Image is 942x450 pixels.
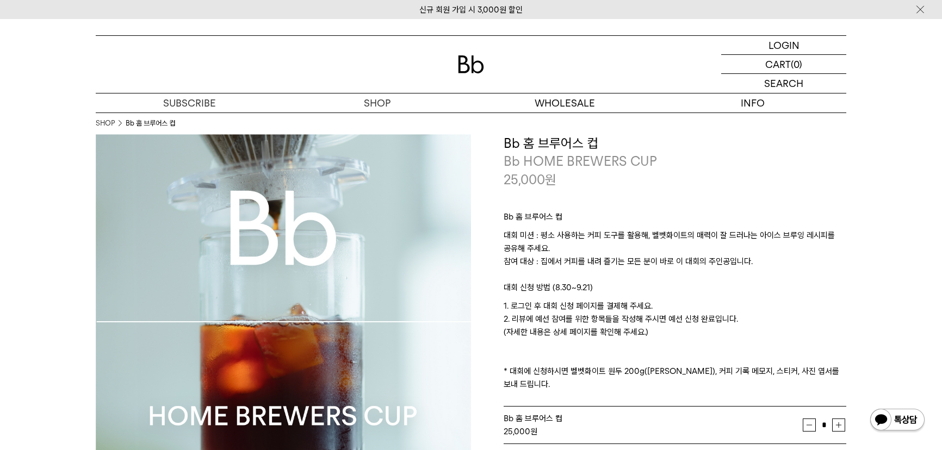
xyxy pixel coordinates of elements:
p: Bb 홈 브루어스 컵 [504,210,846,229]
a: SHOP [283,93,471,112]
a: CART (0) [721,55,846,74]
p: WHOLESALE [471,93,659,112]
div: 원 [504,425,803,438]
h3: Bb 홈 브루어스 컵 [504,134,846,153]
strong: 25,000 [504,427,530,436]
p: LOGIN [769,36,800,54]
li: Bb 홈 브루어스 컵 [126,118,175,129]
p: SEARCH [764,74,803,93]
p: INFO [659,93,846,112]
span: Bb 홈 브루어스 컵 [504,414,562,423]
a: SUBSCRIBE [96,93,283,112]
span: 원 [545,172,556,187]
button: 감소 [803,418,816,432]
p: (0) [791,55,802,73]
p: 1. 로그인 후 대회 신청 페이지를 결제해 주세요. 2. 리뷰에 예선 참여를 위한 항목들을 작성해 주시면 예선 신청 완료입니다. (자세한 내용은 상세 페이지를 확인해 주세요.... [504,299,846,391]
p: 25,000 [504,171,556,189]
a: LOGIN [721,36,846,55]
a: SHOP [96,118,115,129]
p: 대회 미션 : 평소 사용하는 커피 도구를 활용해, 벨벳화이트의 매력이 잘 드러나는 아이스 브루잉 레시피를 공유해 주세요. 참여 대상 : 집에서 커피를 내려 즐기는 모든 분이 ... [504,229,846,281]
p: Bb HOME BREWERS CUP [504,152,846,171]
a: 신규 회원 가입 시 3,000원 할인 [419,5,523,15]
img: 로고 [458,55,484,73]
p: CART [765,55,791,73]
img: 카카오톡 채널 1:1 채팅 버튼 [869,408,926,434]
p: 대회 신청 방법 (8.30~9.21) [504,281,846,299]
button: 증가 [832,418,845,432]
